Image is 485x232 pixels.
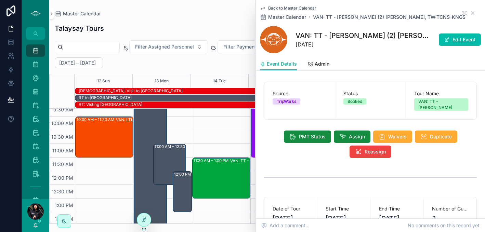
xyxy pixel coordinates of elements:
span: 2 [432,214,468,223]
span: Source [273,90,327,97]
h1: Talaysay Tours [55,24,104,33]
a: Event Details [260,58,297,71]
div: 12:00 PM – 1:30 PM [174,172,211,177]
span: Waivers [388,133,407,140]
div: [DEMOGRAPHIC_DATA]: Visit to [GEOGRAPHIC_DATA] [79,88,183,94]
div: TripWorks [277,98,296,105]
button: PMT Status [284,131,331,143]
h1: VAN: TT - [PERSON_NAME] (2) [PERSON_NAME], TW:TCNS-KNGS [296,31,430,40]
a: Admin [308,58,329,71]
span: Event Details [267,60,297,67]
span: 1:00 PM [53,202,75,208]
span: Start Time [326,205,362,212]
div: RT: Visting England [79,101,142,108]
button: Duplicate [415,131,457,143]
span: Master Calendar [268,14,306,21]
button: Assign [334,131,370,143]
span: 9:30 AM [52,107,75,112]
span: PMT Status [299,133,326,140]
a: Master Calendar [55,10,101,17]
span: 11:30 AM [51,161,75,167]
span: [DATE] [273,214,309,223]
div: RT: Visting [GEOGRAPHIC_DATA] [79,102,142,107]
div: 11:00 AM – 12:30 PM [155,144,194,149]
div: RT in [GEOGRAPHIC_DATA] [79,95,132,100]
span: Status [343,90,397,97]
span: Filter Assigned Personnel [135,43,194,50]
img: App logo [30,8,41,19]
a: Back to Master Calendar [260,5,316,11]
div: 9:30 AM – 11:30 AMVAN: ST & TO Blended (8) [PERSON_NAME], TW:FGWQ-BZVP [251,103,300,157]
button: 13 Mon [155,74,169,88]
div: SHAE: Visit to Japan [79,88,183,94]
span: 11:00 AM [51,148,75,153]
div: 12:00 PM – 1:30 PM [173,172,192,212]
div: 11:30 AM – 1:00 PMVAN: TT - School Program (Private) (19) [PERSON_NAME], [GEOGRAPHIC_DATA]:UYYE-TTID [193,158,250,198]
span: Number of Guests [432,205,468,212]
a: VAN: TT - [PERSON_NAME] (2) [PERSON_NAME], TW:TCNS-KNGS [313,14,466,21]
span: 10:30 AM [50,134,75,140]
div: 10:00 AM – 11:30 AMVAN: LTL - [PERSON_NAME] (2) [PERSON_NAME], TW:ERDC-MTZY [76,117,133,157]
span: End Time [379,205,415,212]
button: 12 Sun [97,74,110,88]
a: Master Calendar [260,14,306,21]
div: VAN: TT - [PERSON_NAME] [418,98,464,111]
span: Back to Master Calendar [268,5,316,11]
div: Booked [348,98,362,105]
span: 12:00 PM [50,175,75,181]
span: Add a comment... [261,222,310,229]
div: 11:00 AM – 12:30 PM [154,144,186,185]
span: Assign [349,133,365,140]
button: 14 Tue [213,74,226,88]
div: scrollable content [22,40,49,199]
span: Duplicate [430,133,452,140]
span: 12:30 PM [50,189,75,194]
button: Edit Event [439,33,481,46]
span: Reassign [365,148,386,155]
span: Filter Payment Status [223,43,272,50]
button: Waivers [373,131,412,143]
button: Reassign [350,146,391,158]
div: VAN: TT - School Program (Private) (19) [PERSON_NAME], [GEOGRAPHIC_DATA]:UYYE-TTID [230,158,286,164]
span: No comments on this record yet [408,222,480,229]
span: Admin [315,60,329,67]
span: 10:00 AM [50,120,75,126]
h2: [DATE] – [DATE] [59,59,96,66]
span: [DATE] [296,40,430,49]
div: 10:00 AM – 11:30 AM [77,117,116,122]
button: Select Button [218,40,286,53]
div: RT in UK [79,95,132,101]
span: Tour Name [414,90,468,97]
div: 11:30 AM – 1:00 PM [194,158,230,163]
span: 1:30 PM [53,216,75,222]
div: VAN: LTL - [PERSON_NAME] (2) [PERSON_NAME], TW:ERDC-MTZY [116,117,172,123]
button: Select Button [129,40,208,53]
span: Master Calendar [63,10,101,17]
span: Date of Tour [273,205,309,212]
